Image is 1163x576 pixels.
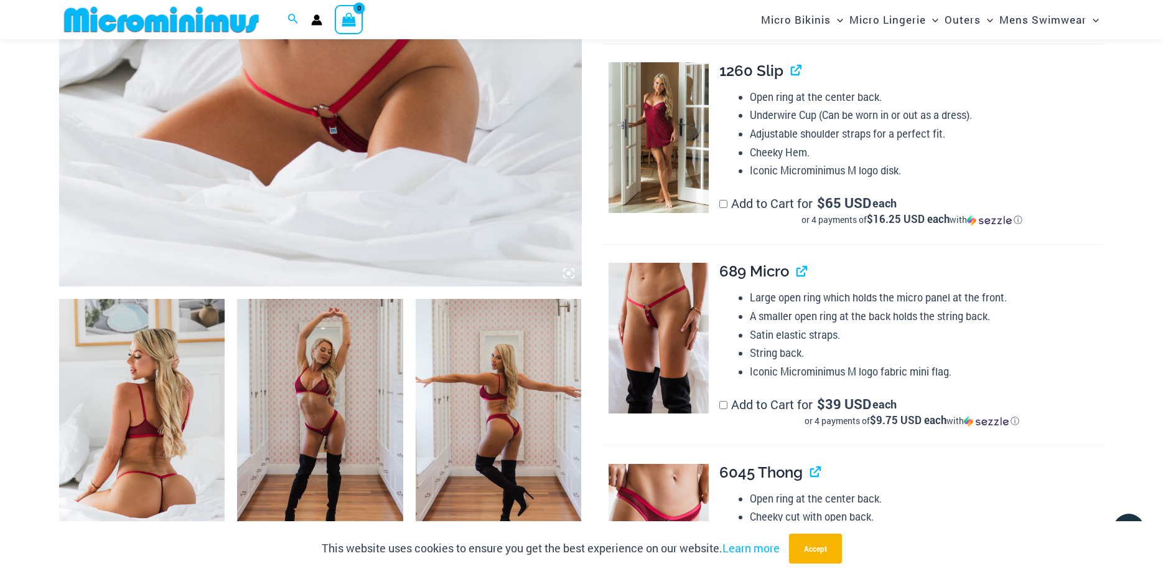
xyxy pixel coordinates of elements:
[750,489,1105,508] li: Open ring at the center back.
[761,4,831,35] span: Micro Bikinis
[945,4,981,35] span: Outers
[59,299,225,548] img: Guilty Pleasures Red 1045 Bra 689 Micro
[831,4,843,35] span: Menu Toggle
[719,62,783,80] span: 1260 Slip
[817,395,825,413] span: $
[719,262,789,280] span: 689 Micro
[719,214,1104,226] div: or 4 payments of with
[609,263,709,413] img: Guilty Pleasures Red 689 Micro
[750,326,1105,344] li: Satin elastic straps.
[750,508,1105,526] li: Cheeky cut with open back.
[416,299,582,548] img: Guilty Pleasures Red 1045 Bra 6045 Thong
[999,4,1086,35] span: Mens Swimwear
[817,398,871,410] span: 39 USD
[750,362,1105,381] li: Iconic Microminimus M logo fabric mini flag.
[758,4,846,35] a: Micro BikinisMenu ToggleMenu Toggle
[870,413,946,427] span: $9.75 USD each
[750,125,1105,143] li: Adjustable shoulder straps for a perfect fit.
[750,288,1105,307] li: Large open ring which holds the micro panel at the front.
[926,4,938,35] span: Menu Toggle
[872,398,897,410] span: each
[750,161,1105,180] li: Iconic Microminimus M logo disk.
[609,62,709,213] img: Guilty Pleasures Red 1260 Slip
[722,541,780,555] a: Learn more
[719,463,803,481] span: 6045 Thong
[719,415,1104,427] div: or 4 payments of$9.75 USD eachwithSezzle Click to learn more about Sezzle
[1086,4,1099,35] span: Menu Toggle
[872,197,897,209] span: each
[750,106,1105,125] li: Underwire Cup (Can be worn in or out as a dress).
[719,415,1104,427] div: or 4 payments of with
[719,401,727,409] input: Add to Cart for$39 USD eachor 4 payments of$9.75 USD eachwithSezzle Click to learn more about Sezzle
[750,307,1105,326] li: A smaller open ring at the back holds the string back.
[846,4,941,35] a: Micro LingerieMenu ToggleMenu Toggle
[719,396,1104,427] label: Add to Cart for
[967,215,1012,226] img: Sezzle
[719,195,1104,226] label: Add to Cart for
[867,212,950,226] span: $16.25 USD each
[719,214,1104,226] div: or 4 payments of$16.25 USD eachwithSezzle Click to learn more about Sezzle
[817,197,871,209] span: 65 USD
[750,88,1105,106] li: Open ring at the center back.
[287,12,299,28] a: Search icon link
[311,14,322,26] a: Account icon link
[941,4,996,35] a: OutersMenu ToggleMenu Toggle
[322,539,780,558] p: This website uses cookies to ensure you get the best experience on our website.
[756,2,1105,37] nav: Site Navigation
[849,4,926,35] span: Micro Lingerie
[750,143,1105,162] li: Cheeky Hem.
[789,534,842,564] button: Accept
[817,194,825,212] span: $
[964,416,1009,427] img: Sezzle
[750,344,1105,362] li: String back.
[335,5,363,34] a: View Shopping Cart, empty
[237,299,403,548] img: Guilty Pleasures Red 1045 Bra 6045 Thong
[981,4,993,35] span: Menu Toggle
[59,6,264,34] img: MM SHOP LOGO FLAT
[996,4,1102,35] a: Mens SwimwearMenu ToggleMenu Toggle
[719,200,727,208] input: Add to Cart for$65 USD eachor 4 payments of$16.25 USD eachwithSezzle Click to learn more about Se...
